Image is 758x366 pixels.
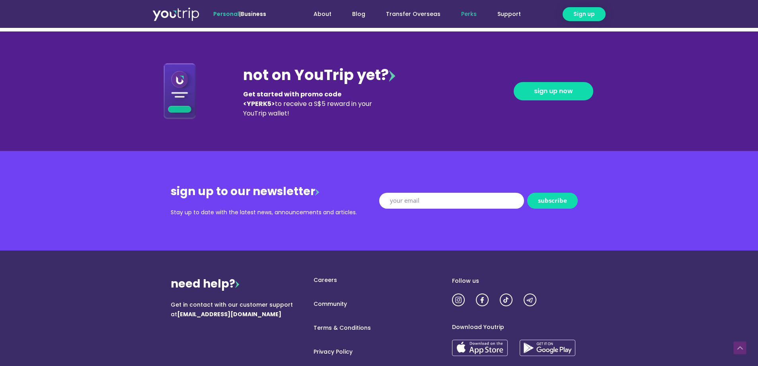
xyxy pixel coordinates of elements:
[342,7,376,22] a: Blog
[514,82,593,100] a: sign up now
[306,276,452,284] a: Careers
[563,7,606,21] a: Sign up
[534,88,573,94] span: sign up now
[164,63,196,119] img: Download App
[306,324,452,332] a: Terms & Conditions
[527,193,578,209] button: subscribe
[243,90,378,118] div: to receive a S$5 reward in your YouTrip wallet!
[476,294,489,306] img: utrip-fb-3x.png
[306,348,452,356] a: Privacy Policy
[241,10,266,18] a: Business
[243,64,395,86] div: not on YouTrip yet?
[177,310,281,318] b: [EMAIL_ADDRESS][DOMAIN_NAME]
[538,198,567,204] span: subscribe
[500,294,512,306] img: utrip-tiktok-3x.png
[452,294,465,306] img: utrip-ig-3x.png
[573,10,595,18] span: Sign up
[376,7,451,22] a: Transfer Overseas
[379,193,588,212] form: New Form
[303,7,342,22] a: About
[452,322,587,332] div: Download Youtrip
[524,294,536,306] img: utrip-tg-3x.png
[452,276,587,286] div: Follow us
[379,193,524,209] input: your email
[213,10,266,18] span: |
[171,276,306,292] div: need help?
[306,300,452,308] a: Community
[171,207,379,217] div: Stay up to date with the latest news, announcements and articles.
[451,7,487,22] a: Perks
[213,10,239,18] span: Personal
[487,7,531,22] a: Support
[171,301,293,318] span: Get in contact with our customer support at
[243,90,341,108] b: Get started with promo code <YPERK5>
[171,184,379,200] div: sign up to our newsletter
[288,7,531,22] nav: Menu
